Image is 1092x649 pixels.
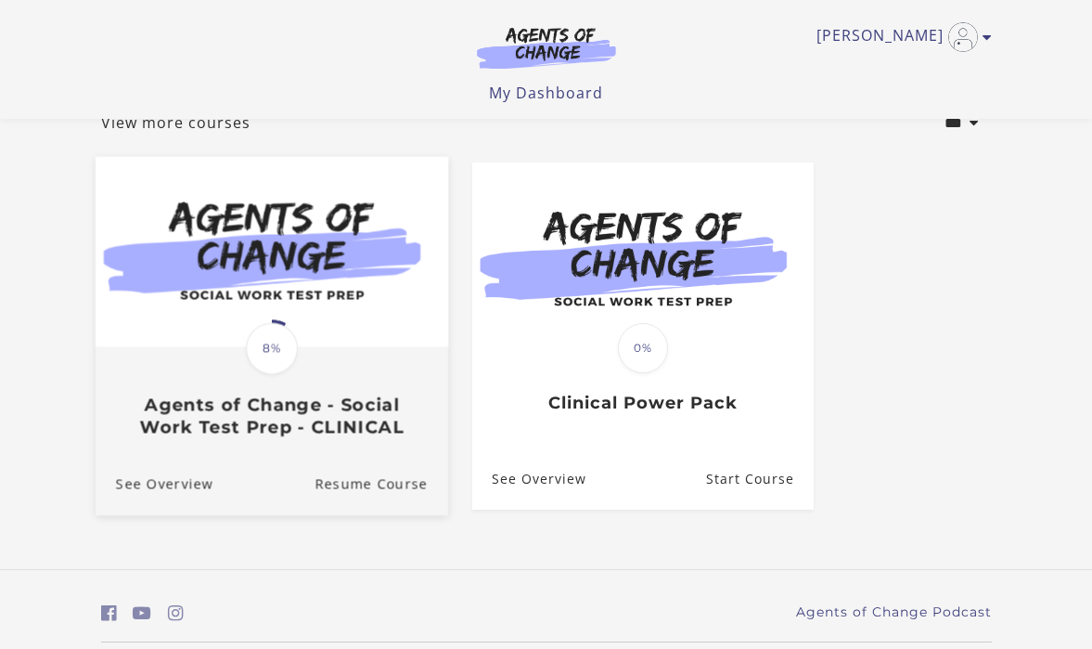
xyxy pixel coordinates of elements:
[115,395,427,437] h3: Agents of Change - Social Work Test Prep - CLINICAL
[315,453,448,515] a: Agents of Change - Social Work Test Prep - CLINICAL: Resume Course
[133,600,151,627] a: https://www.youtube.com/c/AgentsofChangeTestPrepbyMeaganMitchell (Open in a new window)
[168,600,184,627] a: https://www.instagram.com/agentsofchangeprep/ (Open in a new window)
[101,604,117,622] i: https://www.facebook.com/groups/aswbtestprep (Open in a new window)
[472,449,586,510] a: Clinical Power Pack: See Overview
[489,83,603,103] a: My Dashboard
[796,603,992,622] a: Agents of Change Podcast
[457,26,636,69] img: Agents of Change Logo
[101,600,117,627] a: https://www.facebook.com/groups/aswbtestprep (Open in a new window)
[618,323,668,373] span: 0%
[705,449,813,510] a: Clinical Power Pack: Resume Course
[95,453,212,515] a: Agents of Change - Social Work Test Prep - CLINICAL: See Overview
[101,111,251,134] a: View more courses
[492,393,793,414] h3: Clinical Power Pack
[246,323,298,375] span: 8%
[816,22,983,52] a: Toggle menu
[168,604,184,622] i: https://www.instagram.com/agentsofchangeprep/ (Open in a new window)
[133,604,151,622] i: https://www.youtube.com/c/AgentsofChangeTestPrepbyMeaganMitchell (Open in a new window)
